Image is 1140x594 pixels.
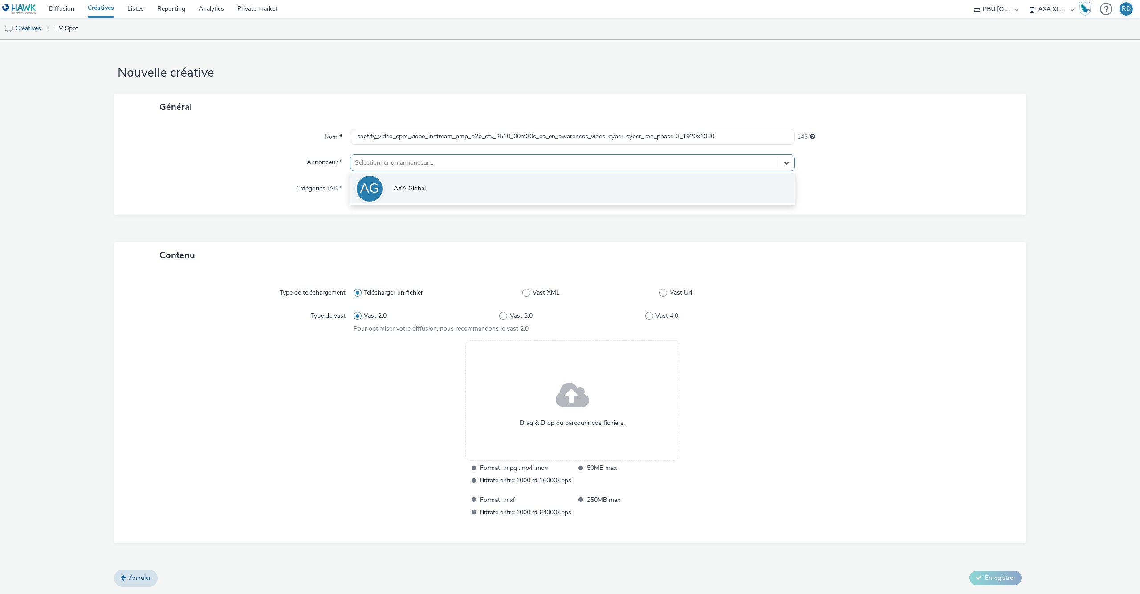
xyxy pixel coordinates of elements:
div: RD [1122,2,1131,16]
span: 143 [797,133,808,141]
label: Catégories IAB * [293,181,346,193]
span: Annuler [129,574,151,582]
img: undefined Logo [2,4,37,15]
img: tv [4,24,13,33]
span: 50MB max [587,463,678,473]
span: Bitrate entre 1000 et 16000Kbps [480,475,571,485]
label: Nom * [321,129,346,141]
span: Vast Url [670,288,692,297]
span: Général [159,101,192,113]
span: Contenu [159,249,195,261]
div: AG [360,176,379,201]
a: Hawk Academy [1079,2,1095,16]
span: Format: .mxf [480,495,571,505]
span: Vast 3.0 [510,311,533,320]
button: Enregistrer [969,571,1022,585]
span: Vast 2.0 [364,311,387,320]
label: Type de vast [307,308,349,320]
span: Vast 4.0 [655,311,678,320]
span: Vast XML [533,288,560,297]
span: Pour optimiser votre diffusion, nous recommandons le vast 2.0 [354,324,529,333]
label: Annonceur * [303,154,346,167]
span: Enregistrer [985,574,1015,582]
input: Nom [350,129,795,145]
span: Format: .mpg .mp4 .mov [480,463,571,473]
span: Bitrate entre 1000 et 64000Kbps [480,507,571,517]
div: 255 caractères maximum [810,133,815,141]
span: Drag & Drop ou parcourir vos fichiers. [520,419,625,428]
label: Type de téléchargement [276,285,349,297]
h1: Nouvelle créative [114,65,1026,81]
a: TV Spot [51,18,83,39]
img: Hawk Academy [1079,2,1092,16]
a: Annuler [114,570,158,586]
span: AXA Global [394,184,426,193]
span: 250MB max [587,495,678,505]
span: Télécharger un fichier [364,288,423,297]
